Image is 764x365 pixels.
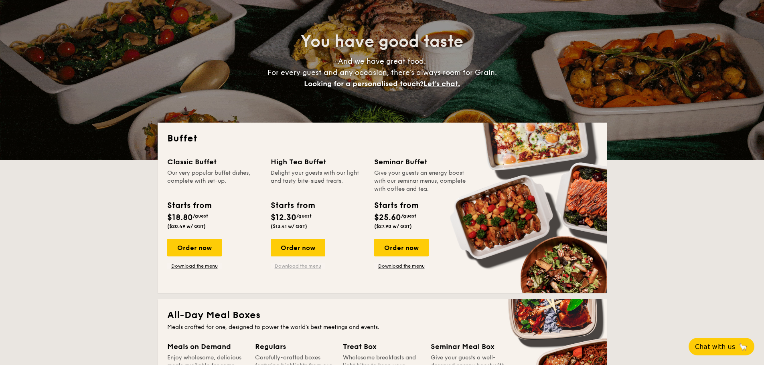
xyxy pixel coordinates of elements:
[193,213,208,219] span: /guest
[167,213,193,222] span: $18.80
[374,200,418,212] div: Starts from
[167,239,222,256] div: Order now
[167,156,261,167] div: Classic Buffet
[271,224,307,229] span: ($13.41 w/ GST)
[374,213,401,222] span: $25.60
[374,239,429,256] div: Order now
[374,263,429,269] a: Download the menu
[268,57,497,88] span: And we have great food. For every guest and any occasion, there’s always room for Grain.
[167,200,211,212] div: Starts from
[695,343,735,351] span: Chat with us
[296,213,312,219] span: /guest
[271,156,365,167] div: High Tea Buffet
[689,338,754,355] button: Chat with us🦙
[271,169,365,193] div: Delight your guests with our light and tasty bite-sized treats.
[167,309,597,322] h2: All-Day Meal Boxes
[343,341,421,352] div: Treat Box
[271,200,314,212] div: Starts from
[304,79,424,88] span: Looking for a personalised touch?
[167,169,261,193] div: Our very popular buffet dishes, complete with set-up.
[271,213,296,222] span: $12.30
[431,341,509,352] div: Seminar Meal Box
[738,342,748,351] span: 🦙
[255,341,333,352] div: Regulars
[271,239,325,256] div: Order now
[271,263,325,269] a: Download the menu
[167,341,245,352] div: Meals on Demand
[401,213,416,219] span: /guest
[167,263,222,269] a: Download the menu
[374,169,468,193] div: Give your guests an energy boost with our seminar menus, complete with coffee and tea.
[167,224,206,229] span: ($20.49 w/ GST)
[424,79,460,88] span: Let's chat.
[167,132,597,145] h2: Buffet
[301,32,463,51] span: You have good taste
[374,156,468,167] div: Seminar Buffet
[374,224,412,229] span: ($27.90 w/ GST)
[167,323,597,331] div: Meals crafted for one, designed to power the world's best meetings and events.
